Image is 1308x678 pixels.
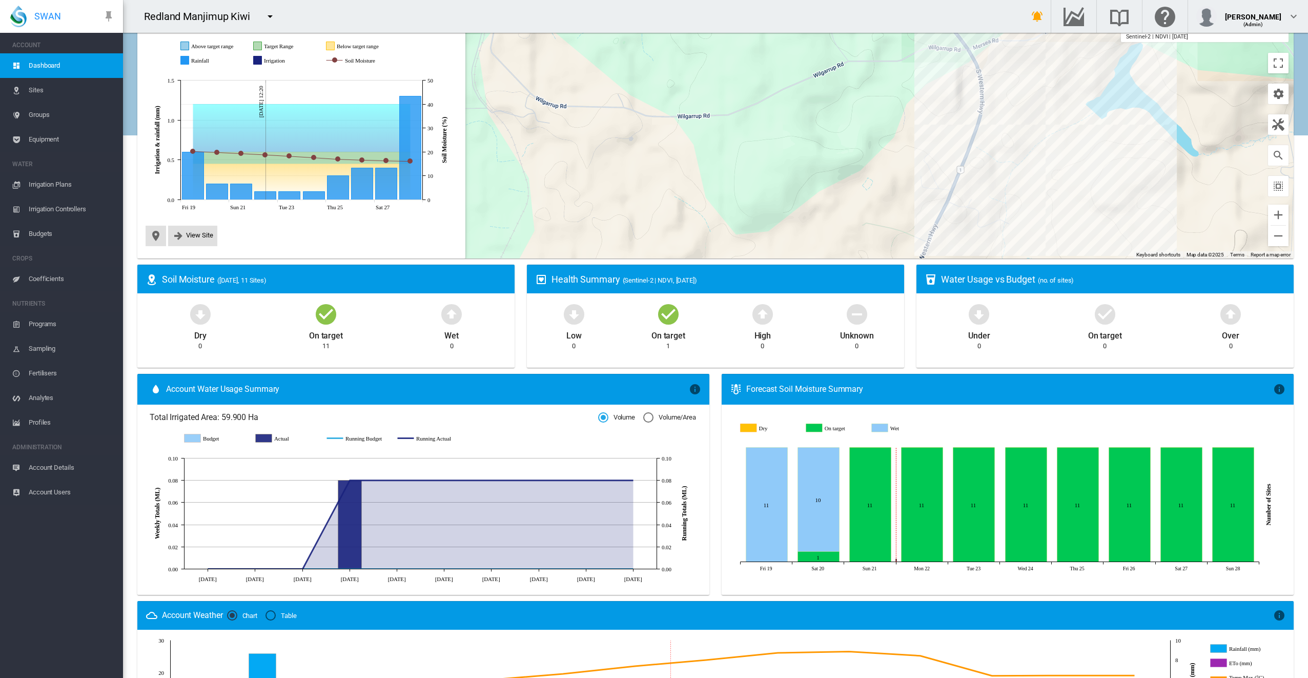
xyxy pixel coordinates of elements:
circle: Running Budget Aug 24 0 [442,567,446,571]
tspan: Sat 20 [812,566,825,571]
div: 1 [666,342,670,351]
tspan: Sun 28 [1226,566,1240,571]
tspan: Sat 27 [1175,566,1188,571]
button: icon-menu-down [260,6,280,27]
circle: Running Budget Aug 17 0 [395,567,399,571]
div: Under [968,326,990,342]
md-icon: icon-arrow-down-bold-circle [967,302,991,326]
tspan: 20 [427,149,433,155]
div: Wet [444,326,459,342]
img: profile.jpg [1196,6,1217,27]
circle: Soil Moisture Sep 25, 2025 16.913040704189214 [336,157,340,161]
g: Below target range [326,42,389,51]
tspan: 1.0 [168,117,175,124]
tspan: 0.08 [168,477,178,484]
circle: Running Actual Aug 24 0.08 [442,478,446,482]
span: Sentinel-2 | NDVI [1126,33,1168,40]
g: Target Range [254,42,316,51]
div: Forecast Soil Moisture Summary [746,384,1273,395]
md-icon: icon-map-marker [150,230,162,242]
tspan: 0.02 [662,544,671,550]
md-icon: Click here for help [1153,10,1177,23]
circle: Soil Moisture Sep 22, 2025 18.75370737085588 [263,153,267,157]
div: 0 [450,342,454,351]
g: On target Sep 27, 2025 11 [1161,448,1202,562]
div: 11 [322,342,330,351]
button: icon-arrow-right-bold View Site [172,230,213,242]
circle: Running Actual Aug 3 0 [300,567,304,571]
img: SWAN-Landscape-Logo-Colour-drop.png [10,6,27,27]
g: Running Actual [398,434,459,443]
tspan: 0.06 [168,500,178,506]
md-icon: icon-menu-down [264,10,276,23]
div: Water Usage vs Budget [941,273,1285,286]
tspan: [DATE] 12:20 [258,86,264,118]
g: Dry [741,424,799,433]
tspan: Thu 25 [327,204,343,210]
button: icon-cog [1268,84,1289,104]
span: Irrigation Plans [29,172,115,197]
g: Rainfall Sep 24, 2025 0.1 [303,192,325,200]
circle: Running Actual Sep 21 0.08 [631,478,635,482]
tspan: [DATE] [341,576,359,582]
span: Coefficients [29,267,115,291]
tspan: Fri 19 [182,204,196,210]
circle: Running Actual Jul 27 0 [253,567,257,571]
div: 0 [1103,342,1107,351]
button: icon-magnify [1268,145,1289,166]
g: On target Sep 22, 2025 11 [902,448,943,562]
span: (Admin) [1243,22,1263,27]
tspan: 0.0 [168,197,175,203]
tspan: [DATE] [388,576,406,582]
md-icon: icon-minus-circle [845,302,869,326]
circle: Running Actual Sep 14 0.08 [584,478,588,482]
circle: Soil Moisture Sep 27, 2025 16.246240704189212 [384,158,388,163]
tspan: [DATE] [294,576,312,582]
div: Low [566,326,582,342]
md-radio-button: Volume/Area [643,413,696,423]
div: 0 [572,342,576,351]
g: On target Sep 25, 2025 11 [1057,448,1099,562]
button: Toggle fullscreen view [1268,53,1289,73]
div: Health Summary [551,273,896,286]
span: Profiles [29,410,115,435]
tspan: 0.10 [662,455,671,462]
a: Report a map error [1251,252,1291,257]
circle: Running Actual Aug 10 0.08 [348,478,352,482]
md-icon: icon-arrow-down-bold-circle [188,302,213,326]
g: Actual [256,434,317,443]
div: On target [651,326,685,342]
div: Soil Moisture [162,273,506,286]
tspan: 0.04 [168,522,178,528]
tspan: Sun 21 [230,204,246,210]
g: Rainfall Sep 26, 2025 0.4 [352,168,373,200]
md-icon: icon-thermometer-lines [730,383,742,395]
g: Rainfall Sep 22, 2025 0.1 [255,192,276,200]
circle: Running Actual Aug 31 0.08 [489,478,493,482]
span: NUTRIENTS [12,295,115,312]
tspan: Mon 22 [914,566,930,571]
tspan: Weekly Totals (ML) [154,488,161,539]
md-icon: icon-cup-water [925,273,937,286]
md-icon: icon-chevron-down [1287,10,1300,23]
tspan: Fri 26 [1123,566,1135,571]
md-icon: icon-checkbox-marked-circle [1093,302,1117,326]
g: On target Sep 28, 2025 11 [1213,448,1254,562]
md-icon: icon-arrow-up-bold-circle [1218,302,1243,326]
tspan: 1.5 [168,77,175,84]
circle: Temp Max (°C) Sep 28, 2025 19.1 [1132,673,1136,677]
md-radio-button: Chart [227,611,258,621]
md-icon: icon-arrow-down-bold-circle [562,302,586,326]
g: Rainfall Sep 28, 2025 1.3 [400,96,421,200]
span: Groups [29,103,115,127]
button: Zoom in [1268,205,1289,225]
tspan: 30 [427,125,433,131]
g: Running Budget [327,434,388,443]
circle: Soil Moisture Sep 23, 2025 18.17370737085588 [287,154,291,158]
circle: Running Actual Sep 7 0.08 [537,478,541,482]
g: Rainfall (mm) [1210,644,1278,653]
circle: Temp Max (°C) Sep 22, 2025 23.9 [704,657,708,662]
span: Map data ©2025 [1187,252,1224,257]
tspan: 0.00 [168,566,178,572]
md-icon: icon-arrow-up-bold-circle [439,302,464,326]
